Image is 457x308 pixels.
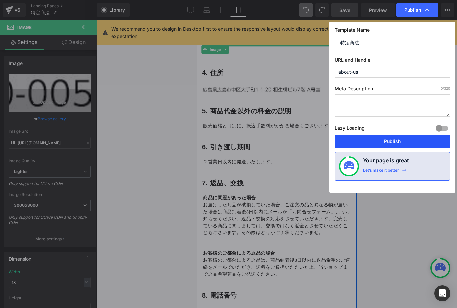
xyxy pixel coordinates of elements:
p: お届けした商品が破損していた場合、ご注文の品と異なる物が届いた場合は商品到着後8日以内にメールか「お問合せフォーム」よりお知らせください。返品・交換の対応をさせていただきます。完売している商品に... [6,181,155,216]
div: Let’s make it better [363,168,399,176]
label: Template Name [335,27,450,36]
h1: 6. 引き渡し期間 [5,123,155,131]
p: お客様のご都合による返品は、商品到着後8日以内に返品希望のご連絡をメールでいただき、送料をご負担いただいた上、当ショップまで返品希望商品をご発送ください。 [6,237,155,258]
a: Expand / Collapse [27,10,36,20]
span: Publish [404,7,421,13]
h4: Your page is great [363,156,409,168]
a: Expand / Collapse [25,26,32,34]
h1: 4. 住所 [5,48,155,57]
label: URL and Handle [335,57,450,66]
p: ２営業日以内に発送いたします。 [6,138,155,145]
label: Lazy Loading [335,124,365,135]
p: 販売価格とは別に、振込手数料がかかる場合もございます。 [6,102,155,109]
p: 商品に問題があった場合 [6,174,155,181]
span: 0 [441,86,443,90]
span: Image [11,26,25,34]
h1: 7. 返品、交換 [5,159,155,167]
div: Open Intercom Messenger [434,285,450,301]
h1: 8. 電話番号 [5,271,155,280]
h1: 5. 商品代金以外の料金の説明 [5,87,155,95]
span: /320 [441,86,450,90]
span: Row [14,10,27,20]
label: Meta Description [335,86,450,94]
button: Publish [335,135,450,148]
img: onboarding-status.svg [344,161,354,172]
p: お客様のご都合による返品の場合 [6,230,155,237]
h1: 3. 郵便番号 [5,10,155,18]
